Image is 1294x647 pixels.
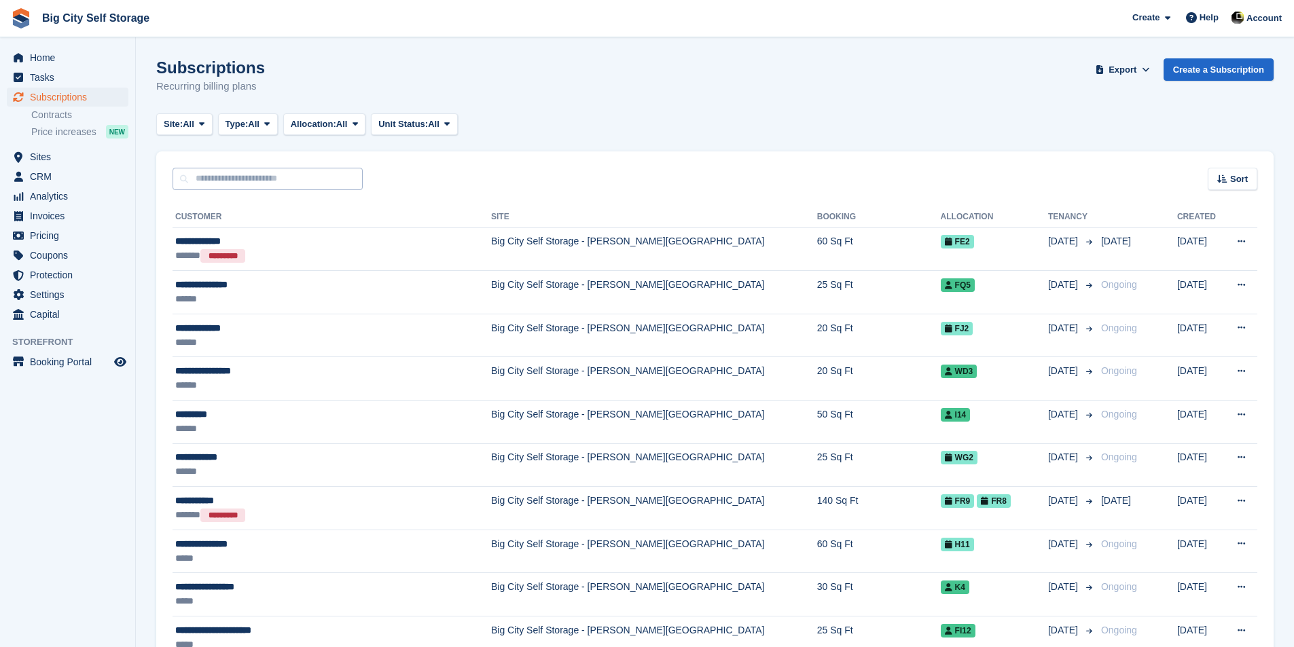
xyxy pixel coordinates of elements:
[1177,530,1223,573] td: [DATE]
[1048,623,1081,637] span: [DATE]
[30,226,111,245] span: Pricing
[30,68,111,87] span: Tasks
[283,113,366,136] button: Allocation: All
[7,88,128,107] a: menu
[941,580,969,594] span: K4
[817,443,941,487] td: 25 Sq Ft
[1177,573,1223,616] td: [DATE]
[31,126,96,138] span: Price increases
[156,58,265,77] h1: Subscriptions
[941,365,977,378] span: WD3
[112,354,128,370] a: Preview store
[491,227,817,271] td: Big City Self Storage - [PERSON_NAME][GEOGRAPHIC_DATA]
[1177,443,1223,487] td: [DATE]
[218,113,278,136] button: Type: All
[7,187,128,206] a: menu
[491,401,817,444] td: Big City Self Storage - [PERSON_NAME][GEOGRAPHIC_DATA]
[30,88,111,107] span: Subscriptions
[491,314,817,357] td: Big City Self Storage - [PERSON_NAME][GEOGRAPHIC_DATA]
[491,443,817,487] td: Big City Self Storage - [PERSON_NAME][GEOGRAPHIC_DATA]
[7,206,128,225] a: menu
[941,322,973,335] span: FJ2
[1230,172,1248,186] span: Sort
[1101,495,1131,506] span: [DATE]
[817,530,941,573] td: 60 Sq Ft
[1101,538,1137,549] span: Ongoing
[817,401,941,444] td: 50 Sq Ft
[817,487,941,530] td: 140 Sq Ft
[1048,206,1096,228] th: Tenancy
[1109,63,1136,77] span: Export
[941,538,974,551] span: H11
[1101,451,1137,462] span: Ongoing
[1048,321,1081,335] span: [DATE]
[1177,271,1223,314] td: [DATE]
[941,624,975,637] span: FI12
[1132,11,1160,24] span: Create
[1093,58,1153,81] button: Export
[30,48,111,67] span: Home
[7,265,128,284] a: menu
[1200,11,1219,24] span: Help
[1101,365,1137,376] span: Ongoing
[7,305,128,324] a: menu
[1048,580,1081,594] span: [DATE]
[7,285,128,304] a: menu
[30,352,111,371] span: Booking Portal
[941,408,971,422] span: I14
[1164,58,1274,81] a: Create a Subscription
[37,7,155,29] a: Big City Self Storage
[1177,487,1223,530] td: [DATE]
[941,494,975,508] span: FR9
[7,226,128,245] a: menu
[291,117,336,131] span: Allocation:
[106,125,128,138] div: NEW
[491,357,817,401] td: Big City Self Storage - [PERSON_NAME][GEOGRAPHIC_DATA]
[817,271,941,314] td: 25 Sq Ft
[1101,322,1137,333] span: Ongoing
[1101,236,1131,246] span: [DATE]
[941,278,975,292] span: FQ5
[7,167,128,186] a: menu
[428,117,439,131] span: All
[1048,494,1081,508] span: [DATE]
[1048,234,1081,248] span: [DATE]
[7,246,128,265] a: menu
[1177,357,1223,401] td: [DATE]
[1048,278,1081,292] span: [DATE]
[1177,401,1223,444] td: [DATE]
[1048,364,1081,378] span: [DATE]
[7,48,128,67] a: menu
[31,124,128,139] a: Price increases NEW
[1177,227,1223,271] td: [DATE]
[1101,625,1137,635] span: Ongoing
[491,530,817,573] td: Big City Self Storage - [PERSON_NAME][GEOGRAPHIC_DATA]
[378,117,428,131] span: Unit Status:
[12,335,135,349] span: Storefront
[817,357,941,401] td: 20 Sq Ft
[491,206,817,228] th: Site
[1101,581,1137,592] span: Ongoing
[1177,314,1223,357] td: [DATE]
[371,113,457,136] button: Unit Status: All
[156,113,213,136] button: Site: All
[491,487,817,530] td: Big City Self Storage - [PERSON_NAME][GEOGRAPHIC_DATA]
[941,451,977,464] span: WG2
[164,117,183,131] span: Site:
[30,167,111,186] span: CRM
[1101,279,1137,290] span: Ongoing
[156,79,265,94] p: Recurring billing plans
[248,117,259,131] span: All
[30,187,111,206] span: Analytics
[173,206,491,228] th: Customer
[336,117,348,131] span: All
[1177,206,1223,228] th: Created
[7,352,128,371] a: menu
[1048,450,1081,464] span: [DATE]
[31,109,128,122] a: Contracts
[183,117,194,131] span: All
[11,8,31,29] img: stora-icon-8386f47178a22dfd0bd8f6a31ec36ba5ce8667c1dd55bd0f319d3a0aa187defe.svg
[817,227,941,271] td: 60 Sq Ft
[1048,537,1081,551] span: [DATE]
[977,494,1011,508] span: FR8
